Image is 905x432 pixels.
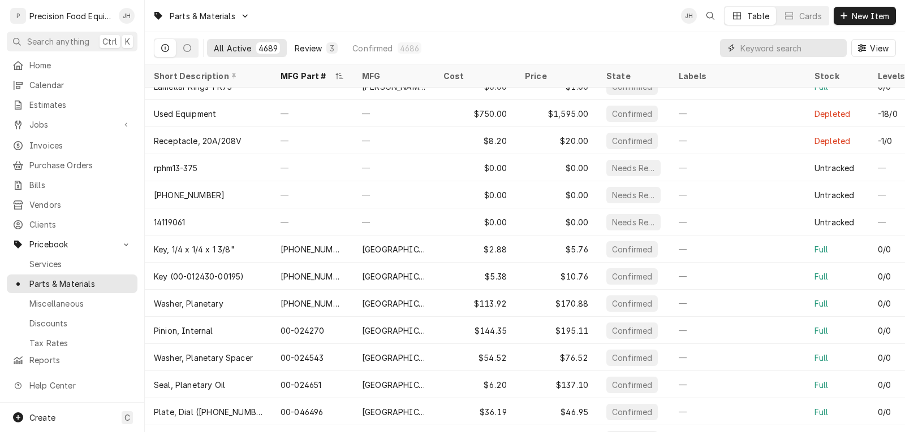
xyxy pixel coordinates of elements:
div: — [670,290,805,317]
div: Full [815,406,829,418]
div: Jason Hertel's Avatar [681,8,697,24]
div: Untracked [815,189,854,201]
div: $137.10 [516,371,597,398]
div: 0/0 [878,325,891,337]
div: Used Equipment [154,108,216,120]
div: $0.00 [434,181,516,208]
div: Stock [815,70,857,82]
div: Receptacle, 20A/208V [154,135,242,147]
a: Go to What's New [7,396,137,414]
div: Key (00-012430-00195) [154,270,244,282]
div: -18/0 [878,108,898,120]
div: — [353,208,434,235]
a: Bills [7,176,137,194]
div: [GEOGRAPHIC_DATA] [362,352,425,364]
div: $0.00 [434,208,516,235]
a: Purchase Orders [7,156,137,174]
div: Confirmed [611,325,653,337]
span: Home [29,59,132,71]
div: All Active [214,42,252,54]
div: $20.00 [516,127,597,154]
div: Price [525,70,586,82]
div: [GEOGRAPHIC_DATA] [362,379,425,391]
div: Confirmed [611,352,653,364]
span: Create [29,413,55,422]
div: rphm13-375 [154,162,198,174]
div: $10.76 [516,263,597,290]
div: State [606,70,658,82]
div: Depleted [815,108,850,120]
div: [PHONE_NUMBER] [281,270,344,282]
a: Parts & Materials [7,274,137,293]
div: Untracked [815,162,854,174]
div: 0/0 [878,379,891,391]
div: 00-046496 [281,406,323,418]
span: Invoices [29,139,132,151]
div: Jason Hertel's Avatar [119,8,135,24]
div: [GEOGRAPHIC_DATA] [362,406,425,418]
a: Clients [7,215,137,234]
div: Washer, Planetary Spacer [154,352,253,364]
div: Pinion, Internal [154,325,213,337]
div: $76.52 [516,344,597,371]
span: Pricebook [29,238,115,250]
div: $144.35 [434,317,516,344]
div: Depleted [815,135,850,147]
a: Invoices [7,136,137,155]
div: — [353,181,434,208]
span: Jobs [29,119,115,130]
div: Full [815,379,829,391]
div: — [670,127,805,154]
div: — [670,235,805,263]
div: — [353,100,434,127]
div: Needs Review [611,189,656,201]
div: [GEOGRAPHIC_DATA] [362,243,425,255]
div: — [670,398,805,425]
div: JH [119,8,135,24]
div: Review [295,42,322,54]
div: JH [681,8,697,24]
div: — [353,127,434,154]
div: MFG [362,70,423,82]
a: Go to Jobs [7,115,137,134]
div: Confirmed [611,379,653,391]
div: 00-024543 [281,352,324,364]
a: Vendors [7,195,137,214]
div: $6.20 [434,371,516,398]
div: — [670,344,805,371]
div: Confirmed [611,135,653,147]
div: Table [747,10,769,22]
span: Miscellaneous [29,298,132,309]
div: $0.00 [516,154,597,181]
div: $46.95 [516,398,597,425]
div: $170.88 [516,290,597,317]
div: Confirmed [611,243,653,255]
div: Key, 1/4 x 1/4 x 1 3/8" [154,243,235,255]
div: Needs Review [611,162,656,174]
div: $750.00 [434,100,516,127]
div: Precision Food Equipment LLC [29,10,113,22]
a: Estimates [7,95,137,114]
a: Services [7,255,137,273]
div: [PHONE_NUMBER] [154,189,225,201]
div: Full [815,298,829,309]
div: Confirmed [611,298,653,309]
div: Full [815,352,829,364]
div: $195.11 [516,317,597,344]
span: K [125,36,130,47]
div: Full [815,325,829,337]
span: New Item [850,10,891,22]
a: Go to Pricebook [7,235,137,254]
div: $5.76 [516,235,597,263]
span: Tax Rates [29,337,132,349]
div: $36.19 [434,398,516,425]
div: 4686 [400,42,420,54]
div: 0/0 [878,298,891,309]
div: — [271,208,353,235]
a: Reports [7,351,137,369]
div: Cards [799,10,822,22]
div: Confirmed [611,406,653,418]
span: Discounts [29,317,132,329]
div: MFG Part # [281,70,333,82]
div: 00-024270 [281,325,324,337]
